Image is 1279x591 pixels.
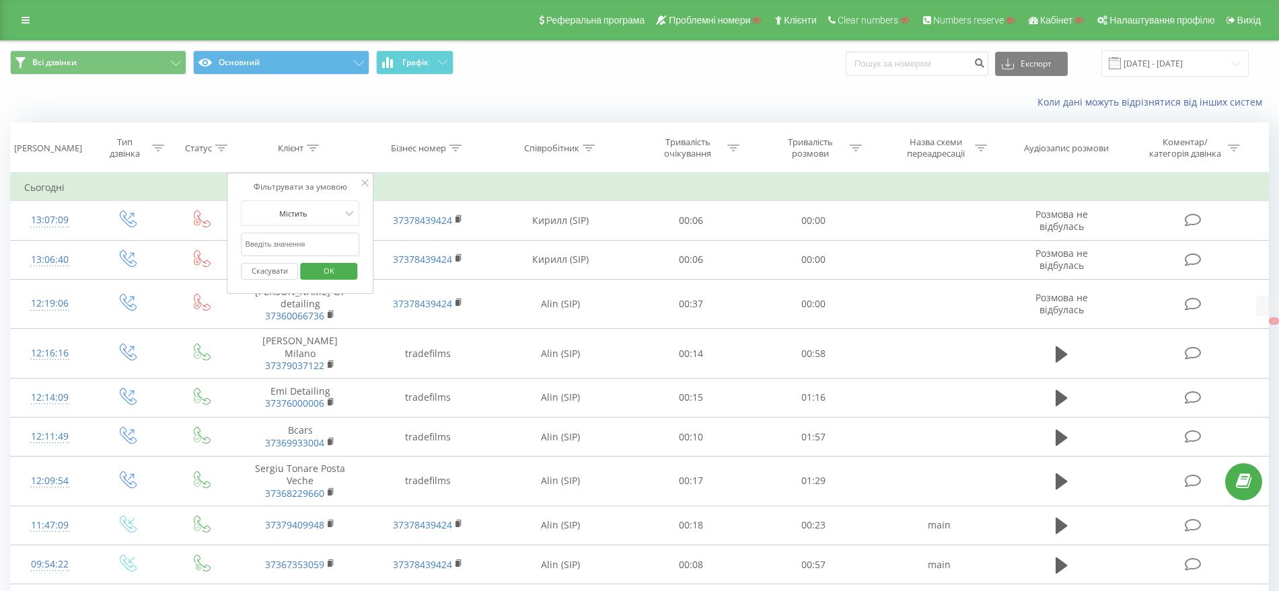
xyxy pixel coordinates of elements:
div: 13:07:09 [24,207,75,233]
td: 00:37 [630,279,753,329]
span: Розмова не відбулась [1035,291,1088,316]
td: Alin (SIP) [492,329,629,379]
div: Клієнт [278,143,303,154]
div: Співробітник [524,143,579,154]
div: 12:09:54 [24,468,75,494]
a: 37378439424 [393,558,452,571]
button: Графік [376,50,453,75]
a: 37378439424 [393,518,452,531]
div: Коментар/категорія дзвінка [1146,136,1225,159]
button: Експорт [995,52,1068,76]
td: 00:00 [752,240,875,279]
td: 00:00 [752,201,875,240]
td: Alin (SIP) [492,279,629,329]
a: 37379037122 [265,359,324,372]
span: Clear numbers [838,15,898,26]
div: 12:11:49 [24,424,75,450]
td: main [875,506,1003,545]
div: Тривалість очікування [652,136,724,159]
div: Аудіозапис розмови [1024,143,1109,154]
td: 00:17 [630,457,753,506]
td: 00:10 [630,418,753,457]
td: 00:15 [630,378,753,417]
a: 37378439424 [393,214,452,227]
td: [PERSON_NAME] Milano [236,329,364,379]
span: Реферальна програма [546,15,645,26]
input: Пошук за номером [846,52,988,76]
div: 12:14:09 [24,385,75,411]
a: 37376000006 [265,397,324,409]
td: tradefilms [364,378,492,417]
a: 37378439424 [393,253,452,266]
td: Сьогодні [11,174,1269,201]
a: 37367353059 [265,558,324,571]
span: Всі дзвінки [32,57,77,68]
td: 01:29 [752,457,875,506]
td: 00:18 [630,506,753,545]
td: 00:14 [630,329,753,379]
td: Bcars [236,418,364,457]
span: Графік [402,58,429,67]
button: Скасувати [242,263,299,280]
input: Введіть значення [242,233,360,256]
div: 12:16:16 [24,340,75,366]
a: 37369933004 [265,436,324,449]
div: Фільтрувати за умовою [242,180,360,194]
div: Назва схеми переадресації [900,136,972,159]
td: tradefilms [364,418,492,457]
a: 37368229660 [265,487,324,500]
button: Всі дзвінки [10,50,186,75]
span: Кабінет [1040,15,1073,26]
td: 00:23 [752,506,875,545]
span: OK [310,260,348,281]
td: 00:06 [630,240,753,279]
td: Alin (SIP) [492,506,629,545]
td: Alin (SIP) [492,378,629,417]
td: 00:06 [630,201,753,240]
span: Клієнти [784,15,817,26]
td: tradefilms [364,457,492,506]
div: Бізнес номер [391,143,446,154]
td: main [875,545,1003,584]
button: Основний [193,50,369,75]
span: Вихід [1237,15,1261,26]
td: [PERSON_NAME] GT detailing [236,279,364,329]
td: Alin (SIP) [492,545,629,584]
span: Numbers reserve [933,15,1004,26]
div: Тип дзвінка [101,136,149,159]
td: tradefilms [364,329,492,379]
span: Проблемні номери [669,15,750,26]
span: Розмова не відбулась [1035,247,1088,272]
td: 01:16 [752,378,875,417]
td: 00:00 [752,279,875,329]
td: 00:08 [630,545,753,584]
a: 37379409948 [265,518,324,531]
button: X [1269,317,1279,325]
td: 00:58 [752,329,875,379]
div: 11:47:09 [24,512,75,539]
td: Emi Detailing [236,378,364,417]
button: OK [300,263,357,280]
td: 00:57 [752,545,875,584]
td: 01:57 [752,418,875,457]
td: Кирилл (SIP) [492,240,629,279]
td: Кирилл (SIP) [492,201,629,240]
td: Sergiu Tonare Posta Veche [236,457,364,506]
div: Статус [185,143,212,154]
a: 37360066736 [265,309,324,322]
div: 09:54:22 [24,551,75,578]
div: 13:06:40 [24,247,75,273]
td: Alin (SIP) [492,418,629,457]
span: Налаштування профілю [1109,15,1214,26]
div: Тривалість розмови [774,136,846,159]
span: Розмова не відбулась [1035,208,1088,233]
td: Alin (SIP) [492,457,629,506]
a: Коли дані можуть відрізнятися вiд інших систем [1037,95,1269,108]
a: 37378439424 [393,297,452,310]
div: 12:19:06 [24,290,75,317]
div: [PERSON_NAME] [14,143,82,154]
